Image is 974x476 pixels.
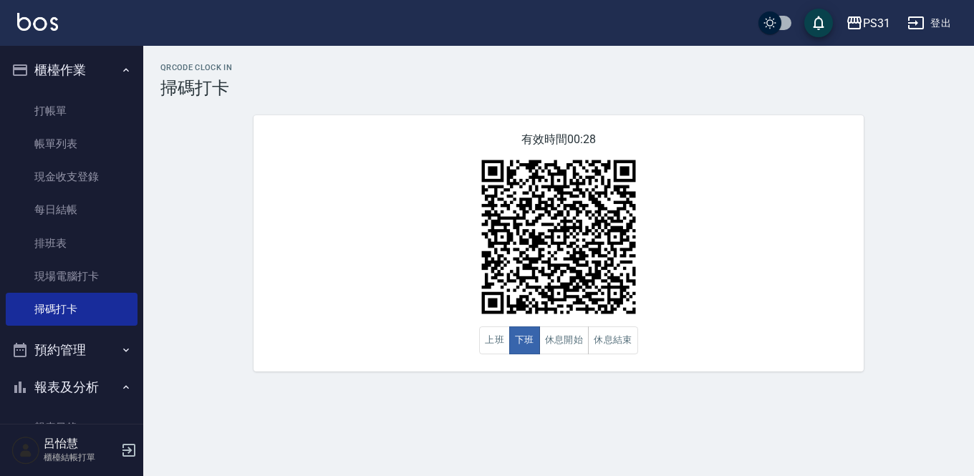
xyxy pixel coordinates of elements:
button: 登出 [902,10,957,37]
div: PS31 [863,14,890,32]
button: 上班 [479,326,510,354]
div: 有效時間 00:28 [254,115,864,371]
a: 排班表 [6,227,138,260]
button: 下班 [509,326,540,354]
button: 休息開始 [539,326,589,354]
button: save [804,9,833,37]
button: 報表及分析 [6,369,138,406]
a: 現場電腦打卡 [6,260,138,293]
button: PS31 [840,9,896,38]
a: 每日結帳 [6,193,138,226]
a: 打帳單 [6,94,138,127]
img: Logo [17,13,58,31]
a: 報表目錄 [6,411,138,444]
p: 櫃檯結帳打單 [44,451,117,464]
h2: QRcode Clock In [160,63,957,72]
button: 休息結束 [588,326,638,354]
h5: 呂怡慧 [44,437,117,451]
a: 掃碼打卡 [6,293,138,326]
button: 預約管理 [6,331,138,369]
h3: 掃碼打卡 [160,78,957,98]
button: 櫃檯作業 [6,52,138,89]
a: 現金收支登錄 [6,160,138,193]
img: Person [11,436,40,465]
a: 帳單列表 [6,127,138,160]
